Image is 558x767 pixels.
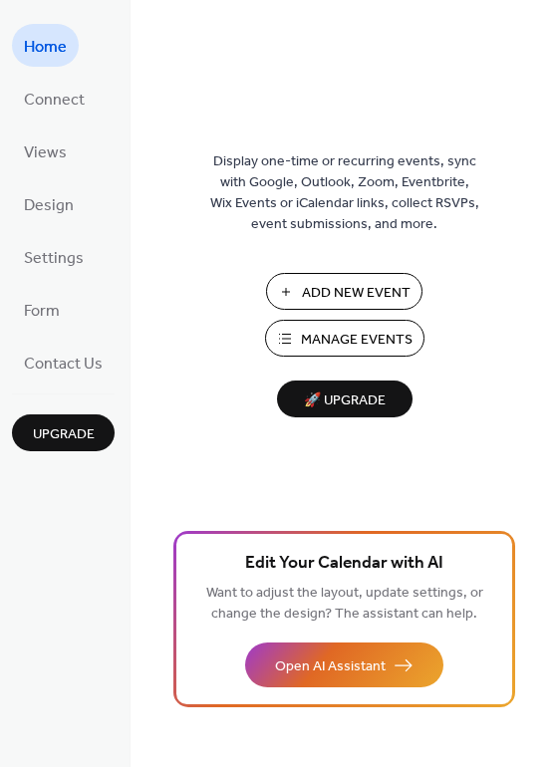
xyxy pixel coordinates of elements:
[301,330,413,351] span: Manage Events
[289,387,401,414] span: 🚀 Upgrade
[210,151,479,235] span: Display one-time or recurring events, sync with Google, Outlook, Zoom, Eventbrite, Wix Events or ...
[12,24,79,67] a: Home
[12,77,97,120] a: Connect
[275,656,386,677] span: Open AI Assistant
[245,642,443,687] button: Open AI Assistant
[265,320,424,357] button: Manage Events
[302,283,411,304] span: Add New Event
[24,190,74,221] span: Design
[24,32,67,63] span: Home
[206,580,483,628] span: Want to adjust the layout, update settings, or change the design? The assistant can help.
[24,85,85,116] span: Connect
[12,129,79,172] a: Views
[12,288,72,331] a: Form
[245,550,443,578] span: Edit Your Calendar with AI
[12,341,115,383] a: Contact Us
[24,349,103,380] span: Contact Us
[12,235,96,278] a: Settings
[24,296,60,327] span: Form
[12,182,86,225] a: Design
[24,137,67,168] span: Views
[277,381,413,417] button: 🚀 Upgrade
[266,273,422,310] button: Add New Event
[24,243,84,274] span: Settings
[12,414,115,451] button: Upgrade
[33,424,95,445] span: Upgrade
